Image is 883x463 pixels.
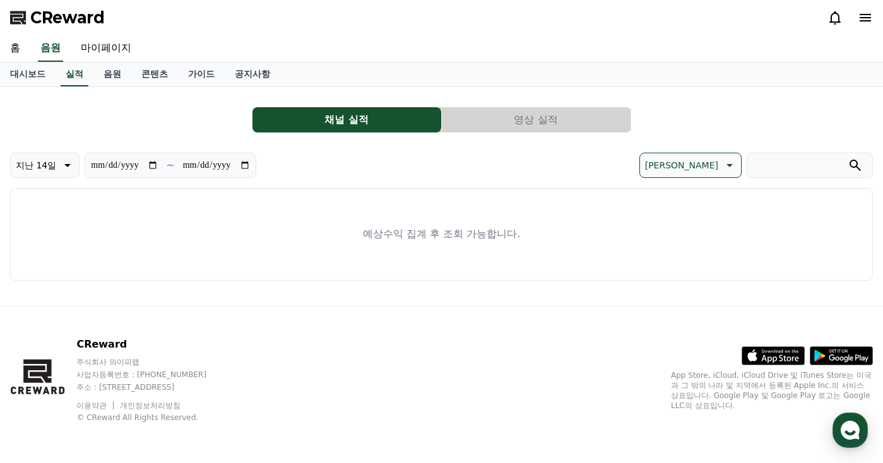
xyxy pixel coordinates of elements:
p: 지난 14일 [16,156,56,174]
a: 이용약관 [76,401,116,410]
a: 채널 실적 [252,107,442,132]
a: 공지사항 [225,62,280,86]
button: [PERSON_NAME] [639,153,742,178]
p: © CReward All Rights Reserved. [76,413,230,423]
a: 가이드 [178,62,225,86]
a: 영상 실적 [442,107,631,132]
p: CReward [76,337,230,352]
button: 채널 실적 [252,107,441,132]
a: 개인정보처리방침 [120,401,181,410]
p: 주소 : [STREET_ADDRESS] [76,382,230,392]
a: 음원 [38,35,63,62]
button: 지난 14일 [10,153,80,178]
a: CReward [10,8,105,28]
p: App Store, iCloud, iCloud Drive 및 iTunes Store는 미국과 그 밖의 나라 및 지역에서 등록된 Apple Inc.의 서비스 상표입니다. Goo... [671,370,873,411]
p: ~ [166,158,174,173]
a: 음원 [93,62,131,86]
span: CReward [30,8,105,28]
p: 예상수익 집계 후 조회 가능합니다. [363,226,520,242]
p: 주식회사 와이피랩 [76,357,230,367]
a: 콘텐츠 [131,62,178,86]
a: 마이페이지 [71,35,141,62]
a: 실적 [61,62,88,86]
p: 사업자등록번호 : [PHONE_NUMBER] [76,370,230,380]
p: [PERSON_NAME] [645,156,718,174]
button: 영상 실적 [442,107,631,132]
